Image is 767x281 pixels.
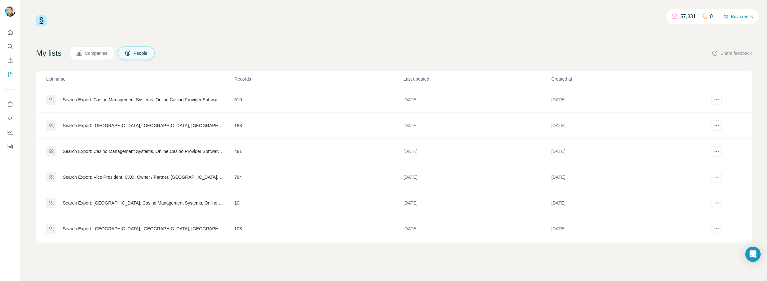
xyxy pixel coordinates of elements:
img: Surfe Logo [36,15,47,26]
td: [DATE] [403,87,551,113]
button: My lists [5,69,15,80]
div: Search Export: [GEOGRAPHIC_DATA], Casino Management Systems, Online Casino Provider Software - [D... [63,200,224,206]
td: 510 [234,87,403,113]
button: Use Surfe on LinkedIn [5,98,15,110]
td: 108 [234,216,403,242]
td: 481 [234,139,403,164]
button: Buy credits [723,12,753,21]
td: [DATE] [403,113,551,139]
button: actions [712,198,722,208]
td: [DATE] [403,190,551,216]
button: Dashboard [5,126,15,138]
p: Records [235,76,403,82]
td: [DATE] [551,113,699,139]
td: [DATE] [551,164,699,190]
span: People [134,50,148,56]
button: actions [712,224,722,234]
td: 3 [234,242,403,268]
div: Search Export: Casino Management Systems, Online Casino Provider Software - [DATE] 14:39 [63,97,224,103]
button: actions [712,95,722,105]
button: Feedback [5,140,15,152]
td: [DATE] [551,242,699,268]
td: [DATE] [403,164,551,190]
h4: My lists [36,48,62,58]
p: 0 [710,13,713,20]
button: actions [712,172,722,182]
div: Open Intercom Messenger [745,247,761,262]
td: 764 [234,164,403,190]
td: [DATE] [551,87,699,113]
td: [DATE] [551,139,699,164]
span: Companies [85,50,108,56]
p: Created at [551,76,698,82]
button: Share feedback [712,50,752,56]
td: [DATE] [551,190,699,216]
td: 10 [234,190,403,216]
button: actions [712,120,722,131]
td: 188 [234,113,403,139]
button: Quick start [5,27,15,38]
button: Use Surfe API [5,112,15,124]
div: Search Export: [GEOGRAPHIC_DATA], [GEOGRAPHIC_DATA], [GEOGRAPHIC_DATA], [GEOGRAPHIC_DATA], [GEOGR... [63,226,224,232]
button: Search [5,41,15,52]
button: actions [712,146,722,156]
p: Last updated [403,76,551,82]
td: [DATE] [403,139,551,164]
p: List name [46,76,234,82]
div: Search Export: [GEOGRAPHIC_DATA], [GEOGRAPHIC_DATA], [GEOGRAPHIC_DATA], [GEOGRAPHIC_DATA], [GEOGR... [63,122,224,129]
td: [DATE] [403,242,551,268]
button: Enrich CSV [5,55,15,66]
div: Search Export: Vice President, CXO, Owner / Partner, [GEOGRAPHIC_DATA], Gambling Facilities and C... [63,174,224,180]
div: Search Export: Casino Management Systems, Online Casino Provider Software - [DATE] 13:54 [63,148,224,155]
td: [DATE] [551,216,699,242]
p: 57,831 [680,13,696,20]
img: Avatar [5,6,15,17]
td: [DATE] [403,216,551,242]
